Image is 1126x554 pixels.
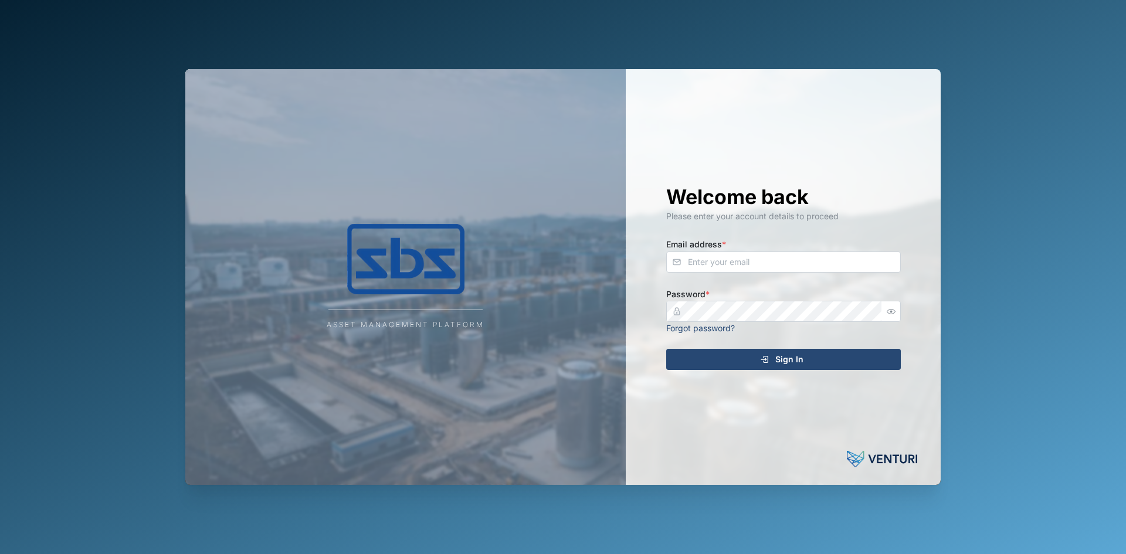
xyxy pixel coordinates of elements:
[775,349,803,369] span: Sign In
[666,238,726,251] label: Email address
[666,184,901,210] h1: Welcome back
[666,288,710,301] label: Password
[666,251,901,273] input: Enter your email
[327,320,484,331] div: Asset Management Platform
[666,210,901,223] div: Please enter your account details to proceed
[666,349,901,370] button: Sign In
[847,447,917,471] img: Powered by: Venturi
[289,224,523,294] img: Company Logo
[666,323,735,333] a: Forgot password?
